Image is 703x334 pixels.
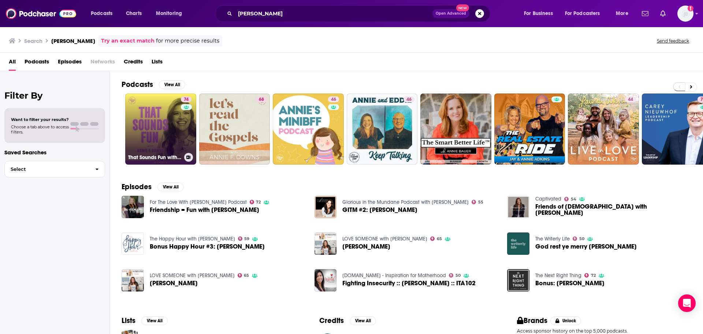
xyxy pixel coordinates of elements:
img: ANNIE F. DOWNS [315,232,337,255]
span: Want to filter your results? [11,117,69,122]
a: The Next Right Thing [535,272,581,279]
a: Charts [121,8,146,19]
button: open menu [611,8,637,19]
a: 44 [568,93,639,165]
a: 65 [430,236,442,241]
img: Bonus Happy Hour #3: Annie Downs [122,232,144,255]
a: Credits [124,56,143,71]
a: 59 [238,236,250,241]
span: Podcasts [91,8,112,19]
a: Show notifications dropdown [639,7,651,20]
button: Show profile menu [677,5,693,22]
a: 46 [403,96,414,102]
span: Logged in as agoldsmithwissman [677,5,693,22]
p: Saved Searches [4,149,105,156]
span: 72 [256,201,261,204]
img: Bonus: Annie F. Downs [507,269,529,291]
a: All [9,56,16,71]
button: Unlock [550,316,581,325]
a: Lists [152,56,163,71]
h2: Lists [122,316,135,325]
button: open menu [560,8,611,19]
a: 72 [250,200,261,204]
a: Friendship = Fun with Annie Downs [150,207,259,213]
span: More [616,8,628,19]
a: Captivated [535,196,561,202]
button: Select [4,161,105,177]
a: ListsView All [122,316,168,325]
a: 50 [573,236,584,241]
div: Open Intercom Messenger [678,294,696,312]
a: 65 [238,273,249,278]
a: For The Love With Jen Hatmaker Podcast [150,199,247,205]
span: 65 [244,274,249,277]
a: ANNIE F. DOWNS [342,243,390,250]
a: God rest ye merry Annie Downs [535,243,637,250]
a: Friendship = Fun with Annie Downs [122,196,144,218]
a: GITM #2: Annie Downs [342,207,417,213]
span: 46 [406,96,412,103]
span: [PERSON_NAME] [150,280,198,286]
img: Friends of Jesus with Annie Downs [507,196,529,218]
button: View All [157,183,184,191]
a: CreditsView All [319,316,376,325]
img: ANNIE F. DOWNS [122,269,144,291]
a: EpisodesView All [122,182,184,191]
span: 50 [579,237,584,241]
span: 55 [478,201,483,204]
button: Send feedback [655,38,691,44]
span: 46 [331,96,336,103]
span: Friendship = Fun with [PERSON_NAME] [150,207,259,213]
a: Bonus: Annie F. Downs [535,280,605,286]
a: 50 [449,273,461,278]
a: 72 [584,273,596,278]
a: Try an exact match [101,37,155,45]
img: User Profile [677,5,693,22]
span: 50 [455,274,461,277]
a: The Happy Hour with Jamie Ivey [150,236,235,242]
span: 74 [184,96,189,103]
a: The Writerly Life [535,236,570,242]
p: Access sponsor history on the top 5,000 podcasts. [517,328,691,334]
img: GITM #2: Annie Downs [315,196,337,218]
button: open menu [519,8,562,19]
span: New [456,4,469,11]
span: Fighting Insecurity :: [PERSON_NAME] :: ITA102 [342,280,476,286]
a: 68 [199,93,270,165]
span: Monitoring [156,8,182,19]
h2: Credits [319,316,344,325]
img: Fighting Insecurity :: Annie Downs :: ITA102 [315,269,337,291]
a: Fighting Insecurity :: Annie Downs :: ITA102 [342,280,476,286]
h2: Episodes [122,182,152,191]
span: God rest ye merry [PERSON_NAME] [535,243,637,250]
span: 68 [259,96,264,103]
span: Charts [126,8,142,19]
span: Choose a tab above to access filters. [11,124,69,135]
span: 54 [571,198,576,201]
h2: Podcasts [122,80,153,89]
span: 72 [591,274,596,277]
span: 44 [628,96,633,103]
a: 46 [273,93,344,165]
a: 44 [625,96,636,102]
span: Episodes [58,56,82,71]
h2: Filter By [4,90,105,101]
h3: That Sounds Fun with [PERSON_NAME] [128,154,181,161]
img: Podchaser - Follow, Share and Rate Podcasts [6,7,76,21]
button: open menu [86,8,122,19]
span: GITM #2: [PERSON_NAME] [342,207,417,213]
a: 68 [256,96,267,102]
a: Friends of Jesus with Annie Downs [535,203,691,216]
a: 55 [472,200,483,204]
a: 46 [347,93,418,165]
span: Bonus Happy Hour #3: [PERSON_NAME] [150,243,265,250]
h3: [PERSON_NAME] [51,37,95,44]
